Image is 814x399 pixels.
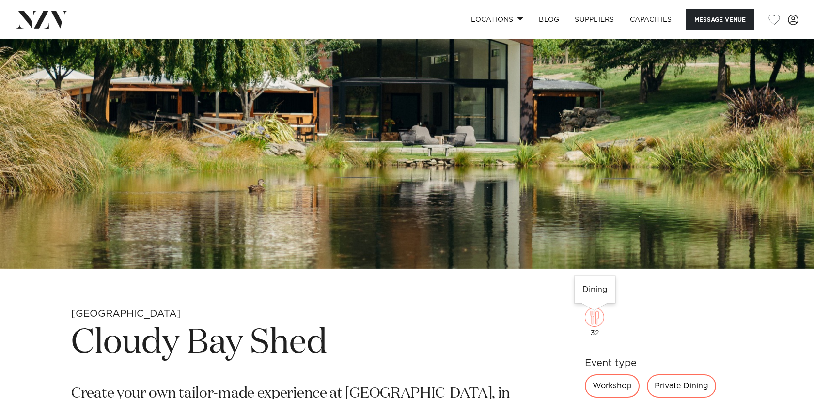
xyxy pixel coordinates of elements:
small: [GEOGRAPHIC_DATA] [71,309,181,319]
button: Message Venue [686,9,754,30]
div: 32 [585,307,604,337]
h6: Event type [585,356,743,370]
h1: Cloudy Bay Shed [71,321,516,366]
a: SUPPLIERS [567,9,622,30]
a: Capacities [622,9,680,30]
a: Locations [463,9,531,30]
div: Workshop [585,374,640,398]
img: nzv-logo.png [16,11,68,28]
a: BLOG [531,9,567,30]
div: Dining [575,276,615,303]
div: Private Dining [647,374,716,398]
img: dining.png [585,307,604,327]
